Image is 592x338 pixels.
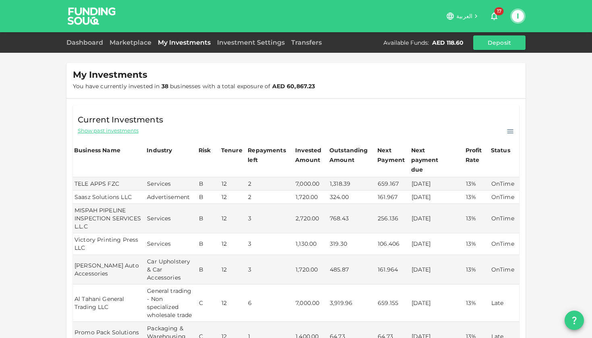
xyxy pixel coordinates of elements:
[248,145,288,165] div: Repayments left
[145,191,197,204] td: Advertisement
[78,127,139,135] span: Show past investments
[73,204,145,233] td: MISPAH PIPELINE INSPECTION SERVICES L.L.C
[490,177,519,191] td: OnTime
[473,35,526,50] button: Deposit
[490,204,519,233] td: OnTime
[197,204,220,233] td: B
[376,204,410,233] td: 256.136
[220,255,246,284] td: 12
[486,8,502,24] button: 17
[197,255,220,284] td: B
[328,177,376,191] td: 1,318.39
[464,204,490,233] td: 13%
[246,204,294,233] td: 3
[145,284,197,322] td: General trading - Non specialized wholesale trade
[221,145,242,155] div: Tenure
[328,191,376,204] td: 324.00
[145,177,197,191] td: Services
[161,83,168,90] strong: 38
[197,191,220,204] td: B
[328,284,376,322] td: 3,919.96
[145,233,197,255] td: Services
[411,145,451,174] div: Next payment due
[220,204,246,233] td: 12
[464,255,490,284] td: 13%
[466,145,489,165] div: Profit Rate
[294,191,328,204] td: 1,720.00
[106,39,155,46] a: Marketplace
[197,284,220,322] td: C
[377,145,408,165] div: Next Payment
[294,204,328,233] td: 2,720.00
[155,39,214,46] a: My Investments
[78,113,163,126] span: Current Investments
[294,255,328,284] td: 1,720.00
[495,7,504,15] span: 17
[220,177,246,191] td: 12
[199,145,215,155] div: Risk
[246,191,294,204] td: 2
[329,145,370,165] div: Outstanding Amount
[294,284,328,322] td: 7,000.00
[410,204,464,233] td: [DATE]
[66,39,106,46] a: Dashboard
[490,191,519,204] td: OnTime
[147,145,172,155] div: Industry
[410,255,464,284] td: [DATE]
[376,233,410,255] td: 106.406
[197,177,220,191] td: B
[376,191,410,204] td: 161.967
[295,145,327,165] div: Invested Amount
[464,177,490,191] td: 13%
[464,284,490,322] td: 13%
[197,233,220,255] td: B
[74,145,120,155] div: Business Name
[410,284,464,322] td: [DATE]
[410,191,464,204] td: [DATE]
[512,10,524,22] button: I
[246,255,294,284] td: 3
[145,255,197,284] td: Car Upholstery & Car Accessories
[220,191,246,204] td: 12
[214,39,288,46] a: Investment Settings
[294,233,328,255] td: 1,130.00
[491,145,511,155] div: Status
[73,83,315,90] span: You have currently invested in businesses with a total exposure of
[383,39,429,47] div: Available Funds :
[246,284,294,322] td: 6
[73,69,147,81] span: My Investments
[328,255,376,284] td: 485.87
[376,255,410,284] td: 161.964
[410,233,464,255] td: [DATE]
[490,233,519,255] td: OnTime
[328,233,376,255] td: 319.30
[220,284,246,322] td: 12
[246,233,294,255] td: 3
[73,255,145,284] td: [PERSON_NAME] Auto Accessories
[432,39,464,47] div: AED 118.60
[73,284,145,322] td: Al Tahani General Trading LLC
[456,12,472,20] span: العربية
[73,177,145,191] td: TELE APPS FZC
[73,233,145,255] td: Victory Printing Press LLC
[246,177,294,191] td: 2
[328,204,376,233] td: 768.43
[220,233,246,255] td: 12
[490,255,519,284] td: OnTime
[464,233,490,255] td: 13%
[288,39,325,46] a: Transfers
[376,284,410,322] td: 659.155
[272,83,315,90] strong: AED 60,867.23
[565,311,584,330] button: question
